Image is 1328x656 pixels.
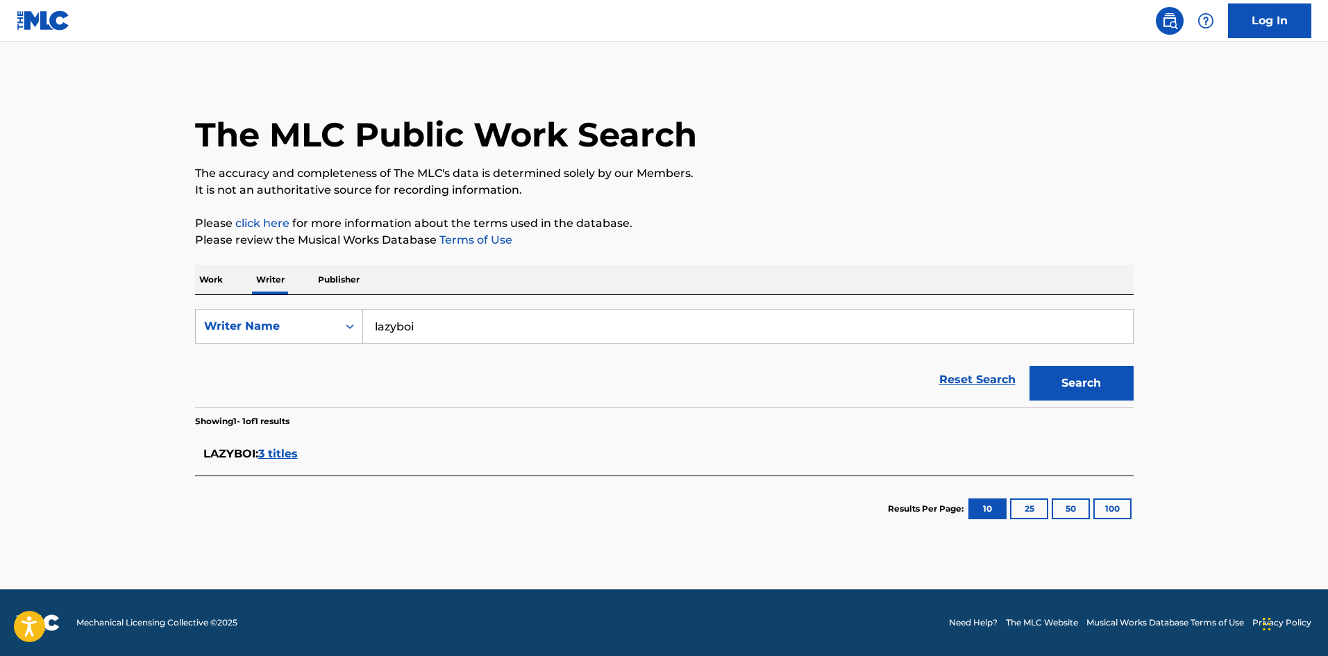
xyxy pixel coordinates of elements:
p: Please review the Musical Works Database [195,232,1134,249]
span: 3 titles [258,447,298,460]
button: 10 [968,498,1007,519]
button: 25 [1010,498,1048,519]
a: Log In [1228,3,1311,38]
a: Reset Search [932,364,1023,395]
div: Drag [1263,603,1271,645]
img: help [1197,12,1214,29]
p: Writer [252,265,289,294]
form: Search Form [195,309,1134,407]
a: Public Search [1156,7,1184,35]
p: Results Per Page: [888,503,967,515]
iframe: Chat Widget [1259,589,1328,656]
p: Publisher [314,265,364,294]
a: Musical Works Database Terms of Use [1086,616,1244,629]
img: search [1161,12,1178,29]
a: Terms of Use [437,233,512,246]
p: Work [195,265,227,294]
a: The MLC Website [1006,616,1078,629]
a: Privacy Policy [1252,616,1311,629]
button: Search [1029,366,1134,401]
span: LAZYBOI : [203,447,258,460]
button: 50 [1052,498,1090,519]
div: Help [1192,7,1220,35]
span: Mechanical Licensing Collective © 2025 [76,616,237,629]
p: It is not an authoritative source for recording information. [195,182,1134,199]
h1: The MLC Public Work Search [195,114,697,155]
div: Writer Name [204,318,329,335]
p: The accuracy and completeness of The MLC's data is determined solely by our Members. [195,165,1134,182]
button: 100 [1093,498,1132,519]
p: Please for more information about the terms used in the database. [195,215,1134,232]
a: click here [235,217,289,230]
p: Showing 1 - 1 of 1 results [195,415,289,428]
a: Need Help? [949,616,998,629]
img: MLC Logo [17,10,70,31]
img: logo [17,614,60,631]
